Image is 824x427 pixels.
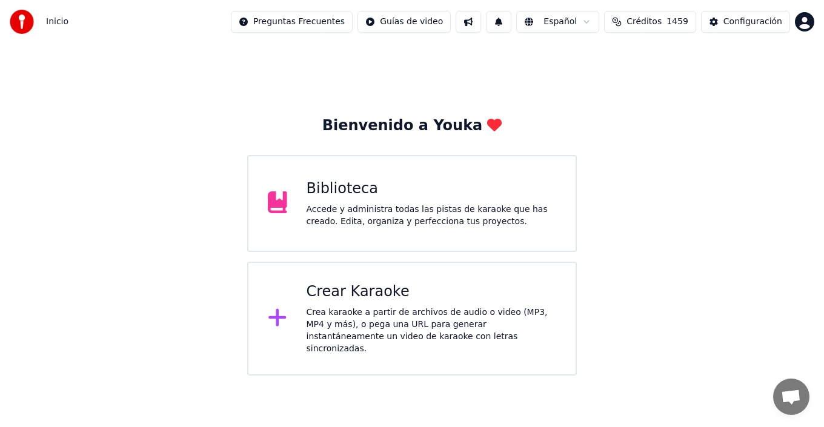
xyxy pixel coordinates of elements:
[307,282,557,302] div: Crear Karaoke
[10,10,34,34] img: youka
[46,16,68,28] nav: breadcrumb
[357,11,451,33] button: Guías de video
[46,16,68,28] span: Inicio
[666,16,688,28] span: 1459
[604,11,696,33] button: Créditos1459
[773,379,809,415] a: Chat abierto
[723,16,782,28] div: Configuración
[701,11,790,33] button: Configuración
[231,11,353,33] button: Preguntas Frecuentes
[626,16,662,28] span: Créditos
[307,179,557,199] div: Biblioteca
[307,306,557,355] div: Crea karaoke a partir de archivos de audio o video (MP3, MP4 y más), o pega una URL para generar ...
[307,204,557,228] div: Accede y administra todas las pistas de karaoke que has creado. Edita, organiza y perfecciona tus...
[322,116,502,136] div: Bienvenido a Youka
